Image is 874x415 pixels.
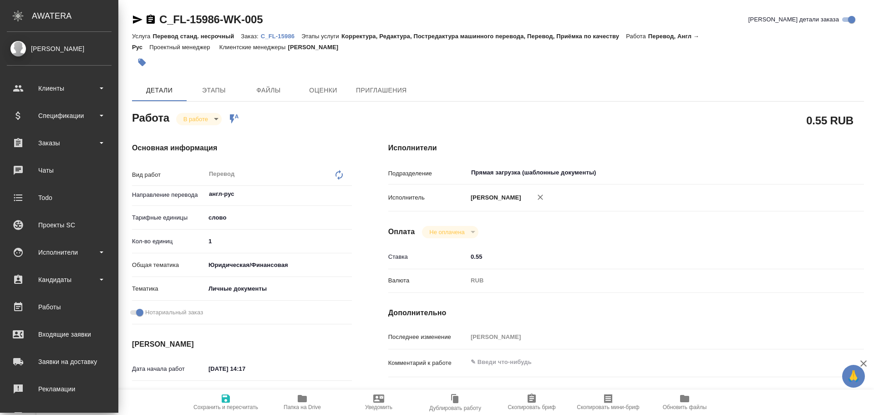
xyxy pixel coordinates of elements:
div: Todo [7,191,112,205]
p: Общая тематика [132,261,205,270]
span: Уведомить [365,404,392,410]
a: Чаты [2,159,116,182]
button: Скопировать ссылку для ЯМессенджера [132,14,143,25]
p: Дата начала работ [132,364,205,374]
div: Проекты SC [7,218,112,232]
button: Обновить файлы [646,389,723,415]
a: Todo [2,186,116,209]
div: В работе [176,113,222,125]
p: Ставка [388,252,467,261]
h4: Дополнительно [388,307,864,318]
p: C_FL-15986 [261,33,301,40]
span: Нотариальный заказ [145,308,203,317]
button: Папка на Drive [264,389,340,415]
div: Юридическая/Финансовая [205,257,352,273]
input: Пустое поле [205,388,285,401]
span: Сохранить и пересчитать [193,404,258,410]
input: Пустое поле [467,330,824,343]
span: 🙏 [846,367,861,386]
p: Исполнитель [388,193,467,202]
button: Open [819,172,821,174]
a: Заявки на доставку [2,350,116,373]
button: Добавить тэг [132,52,152,72]
a: Рекламации [2,378,116,400]
span: Скопировать мини-бриф [577,404,639,410]
span: Дублировать работу [429,405,481,411]
p: Корректура, Редактура, Постредактура машинного перевода, Перевод, Приёмка по качеству [341,33,626,40]
p: Направление перевода [132,190,205,200]
span: Обновить файлы [663,404,707,410]
button: Скопировать ссылку [145,14,156,25]
div: RUB [467,273,824,288]
a: C_FL-15986-WK-005 [159,13,263,26]
p: Проектный менеджер [149,44,212,51]
p: Заказ: [241,33,260,40]
span: Файлы [247,85,290,96]
button: Не оплачена [427,228,467,236]
p: Последнее изменение [388,333,467,342]
p: Кол-во единиц [132,237,205,246]
a: C_FL-15986 [261,32,301,40]
h4: Оплата [388,226,415,237]
a: Работы [2,296,116,318]
div: Заказы [7,136,112,150]
a: Входящие заявки [2,323,116,346]
p: Вид работ [132,170,205,179]
div: В работе [422,226,478,238]
h2: Работа [132,109,169,125]
input: ✎ Введи что-нибудь [205,362,285,375]
button: 🙏 [842,365,865,388]
button: Уведомить [340,389,417,415]
button: В работе [181,115,211,123]
span: Скопировать бриф [508,404,555,410]
input: ✎ Введи что-нибудь [205,235,352,248]
div: Работы [7,300,112,314]
p: Клиентские менеджеры [219,44,288,51]
span: Оценки [301,85,345,96]
button: Скопировать мини-бриф [570,389,646,415]
span: [PERSON_NAME] детали заказа [748,15,839,24]
p: Подразделение [388,169,467,178]
button: Дублировать работу [417,389,493,415]
p: Комментарий к работе [388,359,467,368]
div: AWATERA [32,7,118,25]
h4: Основная информация [132,143,352,154]
h4: Исполнители [388,143,864,154]
div: слово [205,210,352,225]
span: Приглашения [356,85,407,96]
p: Услуга [132,33,152,40]
h2: 0.55 RUB [806,113,854,128]
button: Удалить исполнителя [530,187,550,207]
span: Папка на Drive [284,404,321,410]
span: Этапы [192,85,236,96]
p: Перевод станд. несрочный [152,33,241,40]
h4: [PERSON_NAME] [132,339,352,350]
p: Валюта [388,276,467,285]
div: Клиенты [7,82,112,95]
button: Open [347,193,349,195]
input: ✎ Введи что-нибудь [467,250,824,263]
p: Работа [626,33,648,40]
p: [PERSON_NAME] [288,44,345,51]
span: Детали [137,85,181,96]
button: Сохранить и пересчитать [188,389,264,415]
a: Проекты SC [2,214,116,236]
div: Исполнители [7,246,112,259]
p: Этапы услуги [301,33,341,40]
div: Спецификации [7,109,112,123]
div: Входящие заявки [7,328,112,341]
div: Кандидаты [7,273,112,287]
div: Рекламации [7,382,112,396]
div: Чаты [7,164,112,177]
p: Тематика [132,284,205,293]
div: Заявки на доставку [7,355,112,369]
p: [PERSON_NAME] [467,193,521,202]
p: Тарифные единицы [132,213,205,222]
button: Скопировать бриф [493,389,570,415]
div: Личные документы [205,281,352,297]
div: [PERSON_NAME] [7,44,112,54]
